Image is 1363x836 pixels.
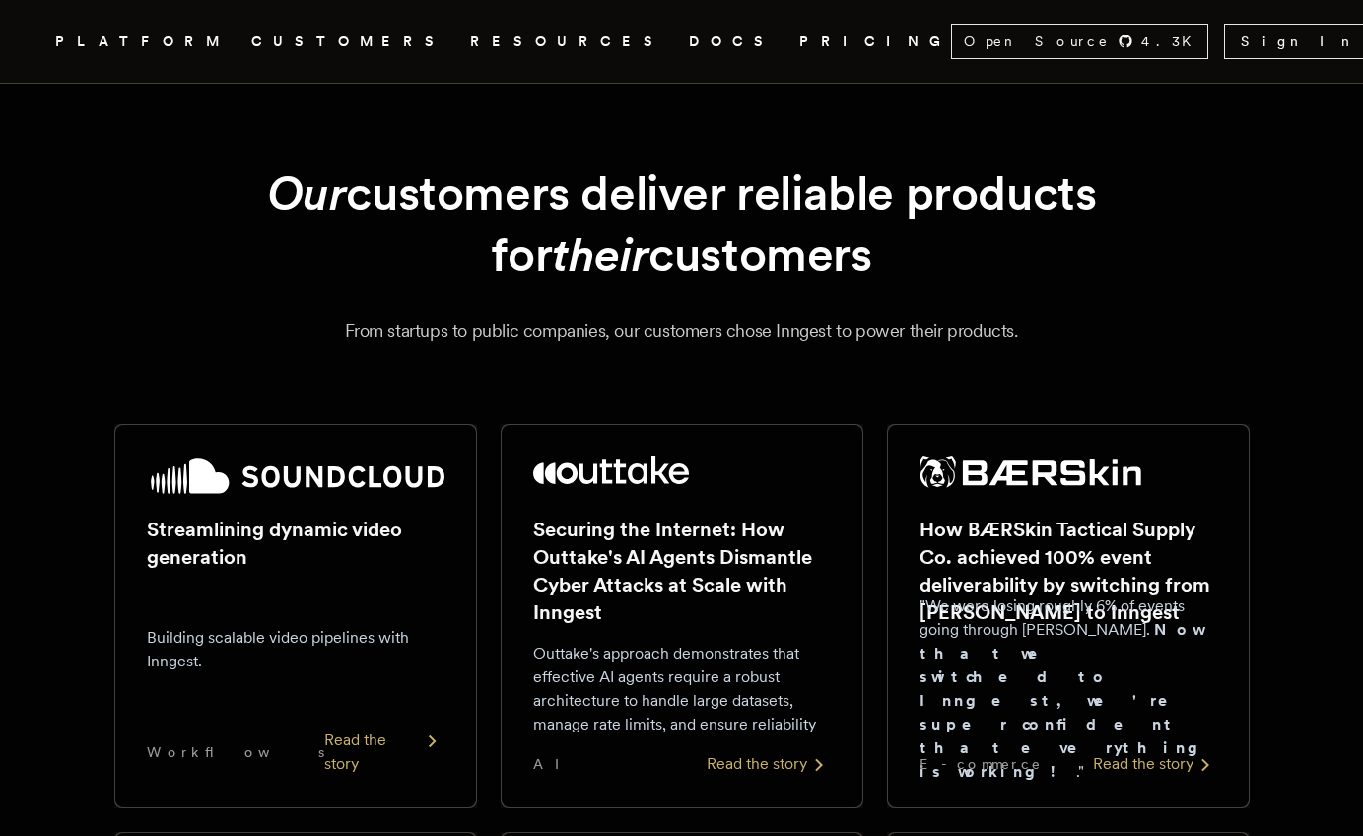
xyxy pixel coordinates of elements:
[1141,32,1203,51] span: 4.3 K
[147,456,444,496] img: SoundCloud
[920,456,1142,488] img: BÆRSkin Tactical Supply Co.
[55,30,228,54] button: PLATFORM
[324,729,444,776] div: Read the story
[964,32,1110,51] span: Open Source
[533,754,577,774] span: AI
[707,752,831,776] div: Read the story
[501,424,863,808] a: Outtake logoSecuring the Internet: How Outtake's AI Agents Dismantle Cyber Attacks at Scale with ...
[267,165,347,222] em: Our
[552,226,648,283] em: their
[689,30,776,54] a: DOCS
[251,30,446,54] a: CUSTOMERS
[887,424,1250,808] a: BÆRSkin Tactical Supply Co. logoHow BÆRSkin Tactical Supply Co. achieved 100% event deliverabilit...
[147,742,324,762] span: Workflows
[533,516,831,626] h2: Securing the Internet: How Outtake's AI Agents Dismantle Cyber Attacks at Scale with Inngest
[147,516,444,571] h2: Streamlining dynamic video generation
[920,594,1217,784] p: "We were losing roughly 6% of events going through [PERSON_NAME]. ."
[920,516,1217,626] h2: How BÆRSkin Tactical Supply Co. achieved 100% event deliverability by switching from [PERSON_NAME...
[533,642,831,736] p: Outtake's approach demonstrates that effective AI agents require a robust architecture to handle ...
[920,620,1213,781] strong: Now that we switched to Inngest, we're super confident that everything is working!
[799,30,951,54] a: PRICING
[162,163,1202,286] h1: customers deliver reliable products for customers
[79,317,1284,345] p: From startups to public companies, our customers chose Inngest to power their products.
[1093,752,1217,776] div: Read the story
[533,456,690,484] img: Outtake
[147,626,444,673] p: Building scalable video pipelines with Inngest.
[920,754,1042,774] span: E-commerce
[470,30,665,54] button: RESOURCES
[114,424,477,808] a: SoundCloud logoStreamlining dynamic video generationBuilding scalable video pipelines with Innges...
